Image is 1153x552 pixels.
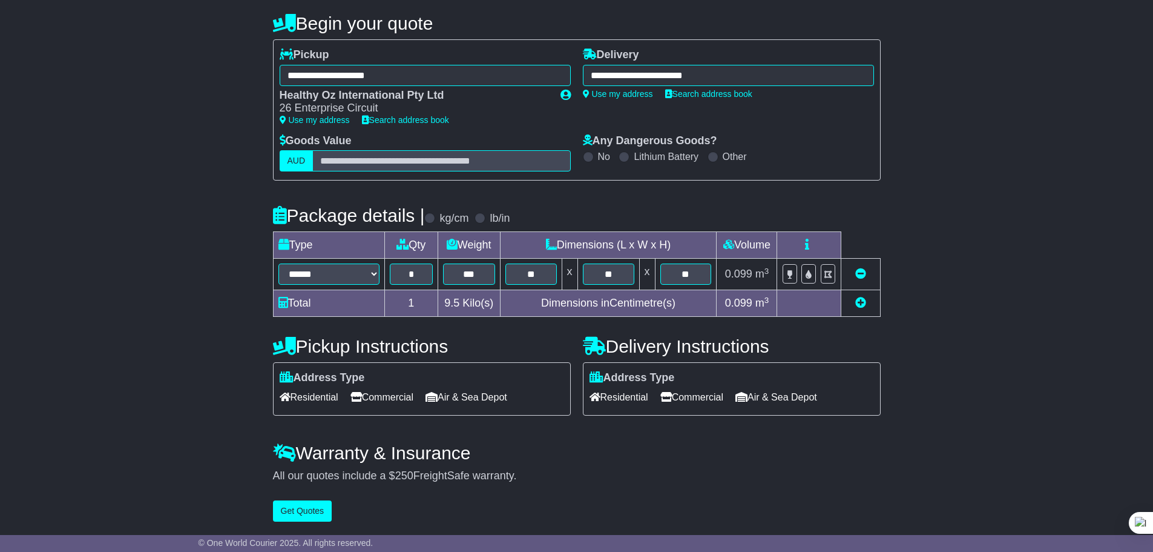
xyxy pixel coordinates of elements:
span: m [755,268,769,280]
label: lb/in [490,212,510,225]
div: Healthy Oz International Pty Ltd [280,89,548,102]
span: Residential [280,388,338,407]
div: 26 Enterprise Circuit [280,102,548,115]
sup: 3 [764,267,769,276]
a: Search address book [362,115,449,125]
sup: 3 [764,296,769,305]
label: Any Dangerous Goods? [583,135,717,148]
span: Air & Sea Depot [735,388,817,407]
td: Kilo(s) [438,290,500,317]
a: Use my address [280,115,350,125]
a: Remove this item [855,268,866,280]
span: 0.099 [725,297,752,309]
span: 0.099 [725,268,752,280]
button: Get Quotes [273,500,332,522]
td: Dimensions (L x W x H) [500,232,717,259]
label: Address Type [280,371,365,385]
td: 1 [385,290,438,317]
div: All our quotes include a $ FreightSafe warranty. [273,470,881,483]
label: Lithium Battery [634,151,698,162]
label: Goods Value [280,135,352,148]
td: Total [273,290,385,317]
label: AUD [280,150,314,171]
h4: Delivery Instructions [583,336,881,356]
h4: Pickup Instructions [273,336,571,356]
a: Use my address [583,89,653,99]
span: m [755,297,769,309]
span: Commercial [350,388,413,407]
td: Weight [438,232,500,259]
span: 250 [395,470,413,482]
a: Search address book [665,89,752,99]
a: Add new item [855,297,866,309]
span: 9.5 [444,297,459,309]
td: Type [273,232,385,259]
td: Volume [717,232,777,259]
td: x [562,259,577,290]
span: Commercial [660,388,723,407]
label: Address Type [590,371,675,385]
td: Dimensions in Centimetre(s) [500,290,717,317]
label: Delivery [583,48,639,62]
td: x [639,259,655,290]
h4: Begin your quote [273,13,881,33]
td: Qty [385,232,438,259]
label: Pickup [280,48,329,62]
label: Other [723,151,747,162]
span: Residential [590,388,648,407]
label: kg/cm [439,212,468,225]
span: Air & Sea Depot [425,388,507,407]
h4: Warranty & Insurance [273,443,881,463]
h4: Package details | [273,205,425,225]
label: No [598,151,610,162]
span: © One World Courier 2025. All rights reserved. [199,538,373,548]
